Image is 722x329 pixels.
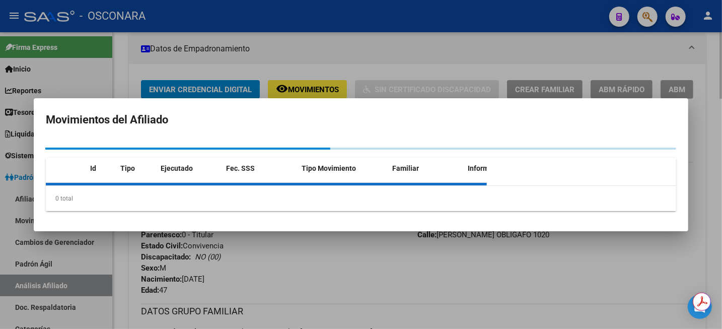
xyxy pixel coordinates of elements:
[388,158,464,179] datatable-header-cell: Familiar
[46,186,676,211] div: 0 total
[226,164,255,172] span: Fec. SSS
[688,295,712,319] div: Open Intercom Messenger
[392,164,419,172] span: Familiar
[302,164,356,172] span: Tipo Movimiento
[468,164,518,172] span: Informable SSS
[86,158,116,179] datatable-header-cell: Id
[222,158,298,179] datatable-header-cell: Fec. SSS
[161,164,193,172] span: Ejecutado
[46,110,676,129] h2: Movimientos del Afiliado
[90,164,96,172] span: Id
[116,158,157,179] datatable-header-cell: Tipo
[298,158,388,179] datatable-header-cell: Tipo Movimiento
[120,164,135,172] span: Tipo
[157,158,222,179] datatable-header-cell: Ejecutado
[464,158,539,179] datatable-header-cell: Informable SSS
